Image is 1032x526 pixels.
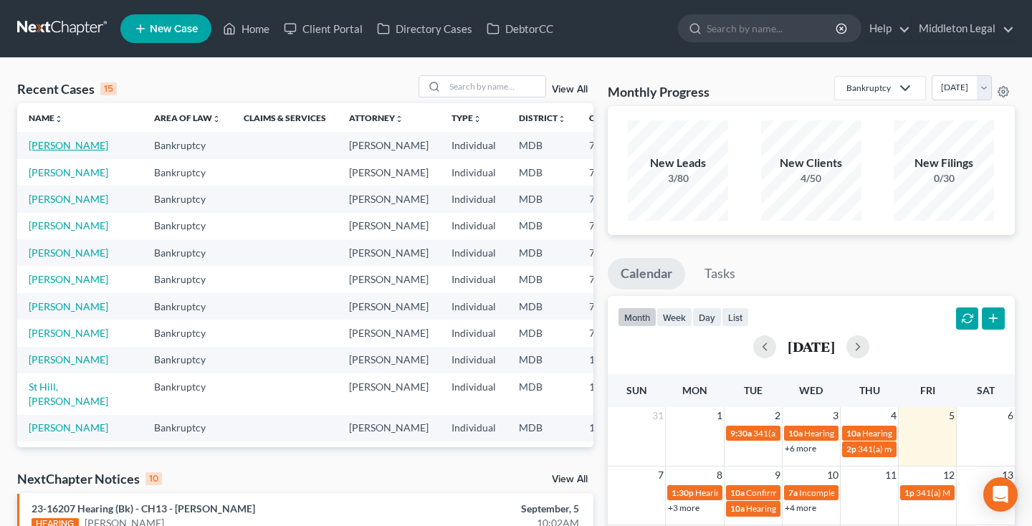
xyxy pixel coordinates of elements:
[942,467,956,484] span: 12
[804,428,916,439] span: Hearing for [PERSON_NAME]
[608,83,709,100] h3: Monthly Progress
[507,239,578,266] td: MDB
[338,415,440,441] td: [PERSON_NAME]
[143,132,232,158] td: Bankruptcy
[859,384,880,396] span: Thu
[143,373,232,414] td: Bankruptcy
[143,186,232,212] td: Bankruptcy
[578,441,649,468] td: 7
[730,487,745,498] span: 10a
[440,441,507,468] td: Individual
[143,266,232,292] td: Bankruptcy
[451,113,482,123] a: Typeunfold_more
[338,159,440,186] td: [PERSON_NAME]
[29,353,108,365] a: [PERSON_NAME]
[29,166,108,178] a: [PERSON_NAME]
[440,320,507,346] td: Individual
[894,155,994,171] div: New Filings
[889,407,898,424] span: 4
[558,115,566,123] i: unfold_more
[143,213,232,239] td: Bankruptcy
[145,472,162,485] div: 10
[578,213,649,239] td: 7
[656,467,665,484] span: 7
[54,115,63,123] i: unfold_more
[349,113,403,123] a: Attorneyunfold_more
[473,115,482,123] i: unfold_more
[338,373,440,414] td: [PERSON_NAME]
[904,487,914,498] span: 1p
[862,16,910,42] a: Help
[143,320,232,346] td: Bankruptcy
[440,239,507,266] td: Individual
[338,213,440,239] td: [PERSON_NAME]
[744,384,763,396] span: Tue
[29,327,108,339] a: [PERSON_NAME]
[578,293,649,320] td: 7
[32,502,255,515] a: 23-16207 Hearing (Bk) - CH13 - [PERSON_NAME]
[338,266,440,292] td: [PERSON_NAME]
[578,186,649,212] td: 7
[17,470,162,487] div: NextChapter Notices
[668,502,699,513] a: +3 more
[722,307,749,327] button: list
[788,339,835,354] h2: [DATE]
[17,80,117,97] div: Recent Cases
[862,428,974,439] span: Hearing for [PERSON_NAME]
[788,428,803,439] span: 10a
[692,258,748,290] a: Tasks
[370,16,479,42] a: Directory Cases
[29,193,108,205] a: [PERSON_NAME]
[440,132,507,158] td: Individual
[831,407,840,424] span: 3
[277,16,370,42] a: Client Portal
[983,477,1018,512] div: Open Intercom Messenger
[440,213,507,239] td: Individual
[479,16,560,42] a: DebtorCC
[618,307,656,327] button: month
[507,347,578,373] td: MDB
[695,487,807,498] span: Hearing for [PERSON_NAME]
[1006,407,1015,424] span: 6
[29,273,108,285] a: [PERSON_NAME]
[578,415,649,441] td: 13
[578,347,649,373] td: 13
[773,407,782,424] span: 2
[143,347,232,373] td: Bankruptcy
[920,384,935,396] span: Fri
[746,503,858,514] span: Hearing for [PERSON_NAME]
[338,132,440,158] td: [PERSON_NAME]
[338,441,440,468] td: [PERSON_NAME]
[143,415,232,441] td: Bankruptcy
[507,415,578,441] td: MDB
[507,159,578,186] td: MDB
[707,15,838,42] input: Search by name...
[761,171,861,186] div: 4/50
[507,213,578,239] td: MDB
[216,16,277,42] a: Home
[578,320,649,346] td: 7
[440,415,507,441] td: Individual
[894,171,994,186] div: 0/30
[1000,467,1015,484] span: 13
[150,24,198,34] span: New Case
[338,320,440,346] td: [PERSON_NAME]
[578,159,649,186] td: 7
[715,467,724,484] span: 8
[338,239,440,266] td: [PERSON_NAME]
[338,293,440,320] td: [PERSON_NAME]
[440,186,507,212] td: Individual
[440,293,507,320] td: Individual
[338,347,440,373] td: [PERSON_NAME]
[682,384,707,396] span: Mon
[29,421,108,434] a: [PERSON_NAME]
[846,82,891,94] div: Bankruptcy
[788,487,798,498] span: 7a
[507,186,578,212] td: MDB
[507,266,578,292] td: MDB
[29,219,108,231] a: [PERSON_NAME]
[143,293,232,320] td: Bankruptcy
[232,103,338,132] th: Claims & Services
[912,16,1014,42] a: Middleton Legal
[628,155,728,171] div: New Leads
